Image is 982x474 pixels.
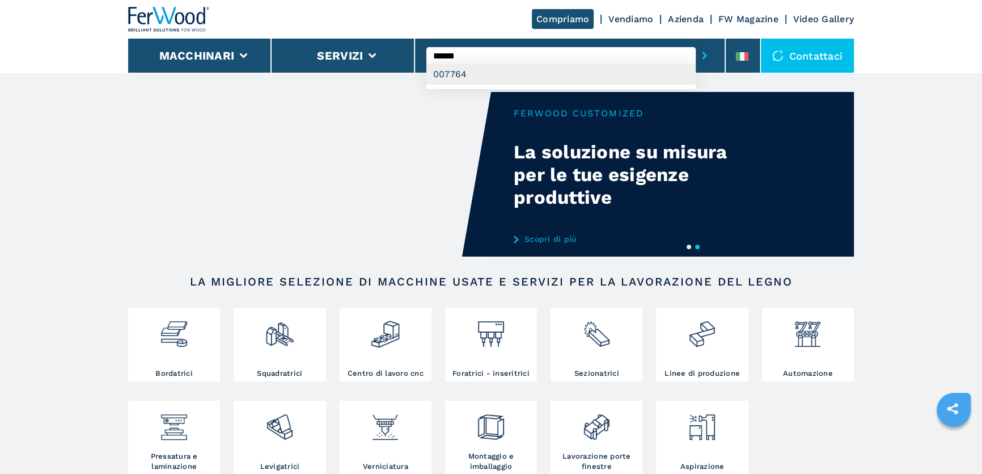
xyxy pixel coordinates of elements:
a: Azienda [668,14,704,24]
h3: Automazione [783,368,833,379]
img: montaggio_imballaggio_2.png [476,404,506,442]
h3: Montaggio e imballaggio [448,451,534,472]
h3: Lavorazione porte finestre [553,451,640,472]
button: Servizi [317,49,363,62]
h3: Centro di lavoro cnc [348,368,424,379]
img: bordatrici_1.png [159,311,189,349]
div: Contattaci [761,39,854,73]
h3: Bordatrici [155,368,193,379]
a: Bordatrici [128,308,220,381]
h2: LA MIGLIORE SELEZIONE DI MACCHINE USATE E SERVIZI PER LA LAVORAZIONE DEL LEGNO [164,275,818,288]
button: 2 [695,245,700,249]
img: lavorazione_porte_finestre_2.png [582,404,612,442]
img: levigatrici_2.png [265,404,295,442]
a: Video Gallery [793,14,854,24]
img: centro_di_lavoro_cnc_2.png [370,311,400,349]
img: foratrici_inseritrici_2.png [476,311,506,349]
a: Linee di produzione [656,308,748,381]
a: Foratrici - inseritrici [445,308,537,381]
a: Centro di lavoro cnc [340,308,431,381]
h3: Foratrici - inseritrici [452,368,530,379]
a: Squadratrici [234,308,325,381]
button: submit-button [696,43,713,69]
img: linee_di_produzione_2.png [687,311,717,349]
h3: Aspirazione [680,462,725,472]
h3: Pressatura e laminazione [131,451,217,472]
h3: Sezionatrici [574,368,619,379]
img: squadratrici_2.png [265,311,295,349]
a: Compriamo [532,9,594,29]
h3: Verniciatura [363,462,408,472]
h3: Squadratrici [257,368,302,379]
img: automazione.png [793,311,823,349]
div: 007764 [426,64,696,85]
a: Vendiamo [608,14,653,24]
img: Ferwood [128,7,210,32]
a: sharethis [938,395,967,423]
button: 1 [687,245,691,249]
a: Sezionatrici [551,308,642,381]
img: sezionatrici_2.png [582,311,612,349]
img: aspirazione_1.png [687,404,717,442]
a: FW Magazine [718,14,778,24]
button: Macchinari [159,49,235,62]
a: Automazione [762,308,854,381]
img: Contattaci [772,50,784,61]
a: Scopri di più [514,234,736,244]
h3: Levigatrici [260,462,300,472]
img: verniciatura_1.png [370,404,400,442]
h3: Linee di produzione [664,368,740,379]
img: pressa-strettoia.png [159,404,189,442]
iframe: Chat [934,423,973,465]
video: Your browser does not support the video tag. [128,92,491,257]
